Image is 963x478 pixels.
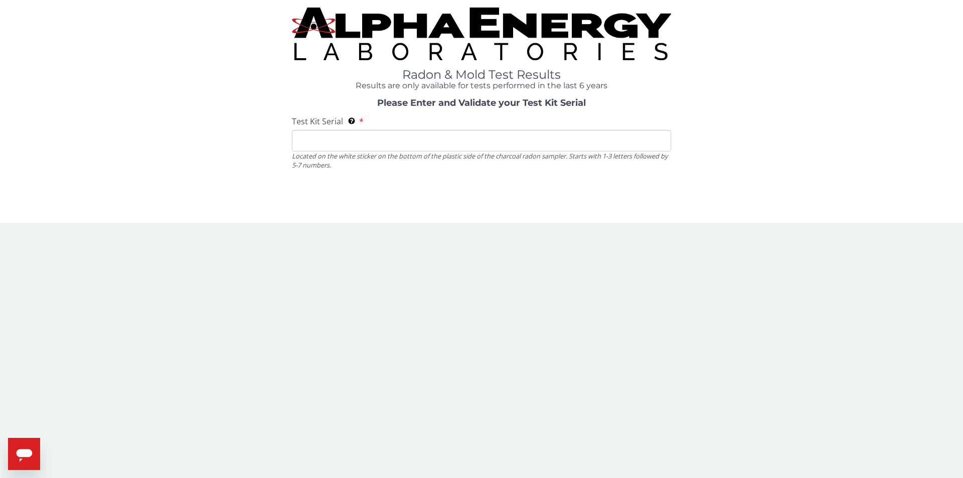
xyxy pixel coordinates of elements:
h4: Results are only available for tests performed in the last 6 years [292,81,671,90]
iframe: Button to launch messaging window [8,438,40,470]
div: Located on the white sticker on the bottom of the plastic side of the charcoal radon sampler. Sta... [292,151,671,170]
span: Test Kit Serial [292,116,343,127]
strong: Please Enter and Validate your Test Kit Serial [377,97,586,108]
h1: Radon & Mold Test Results [292,68,671,81]
img: TightCrop.jpg [292,8,671,60]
